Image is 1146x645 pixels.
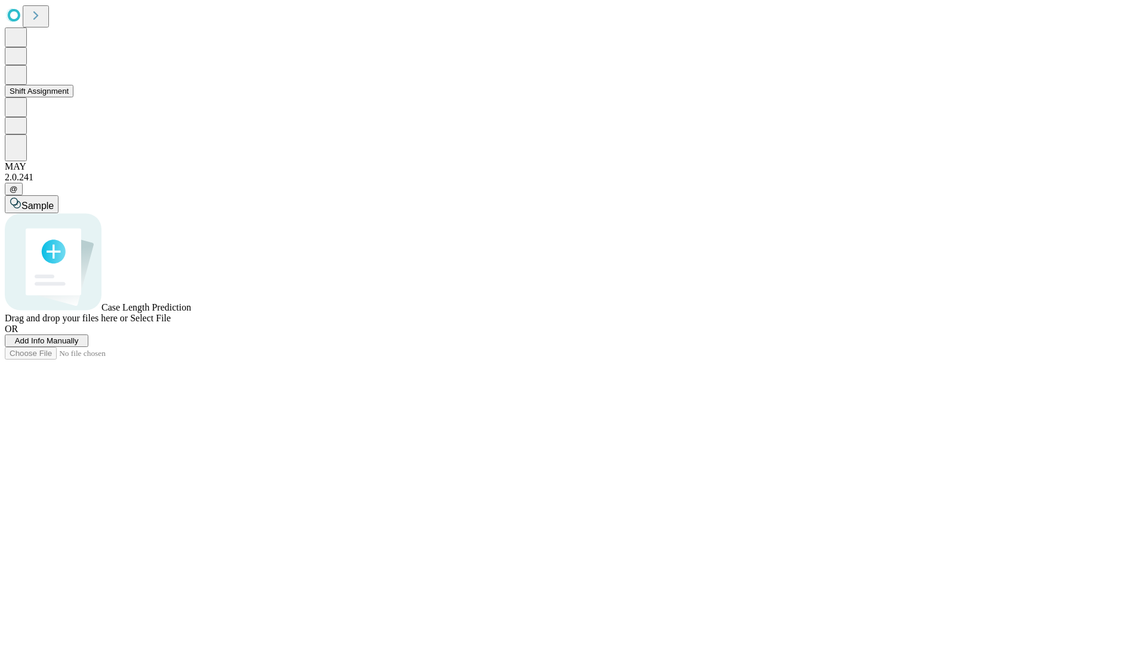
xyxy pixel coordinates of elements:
[5,334,88,347] button: Add Info Manually
[5,85,73,97] button: Shift Assignment
[5,324,18,334] span: OR
[101,302,191,312] span: Case Length Prediction
[21,201,54,211] span: Sample
[5,313,128,323] span: Drag and drop your files here or
[15,336,79,345] span: Add Info Manually
[5,195,58,213] button: Sample
[10,185,18,193] span: @
[5,161,1141,172] div: MAY
[5,172,1141,183] div: 2.0.241
[5,183,23,195] button: @
[130,313,171,323] span: Select File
